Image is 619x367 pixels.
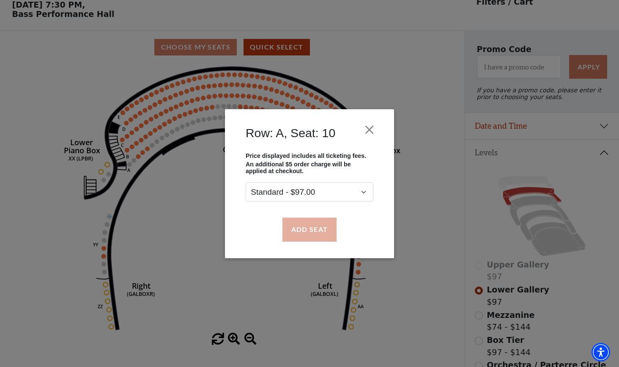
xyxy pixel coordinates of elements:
[282,218,337,241] button: Add Seat
[592,343,610,361] div: Accessibility Menu
[362,121,378,138] button: Close
[246,152,373,159] p: Price displayed includes all ticketing fees.
[246,126,335,140] h4: Row: A, Seat: 10
[246,161,373,174] p: An additional $5 order charge will be applied at checkout.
